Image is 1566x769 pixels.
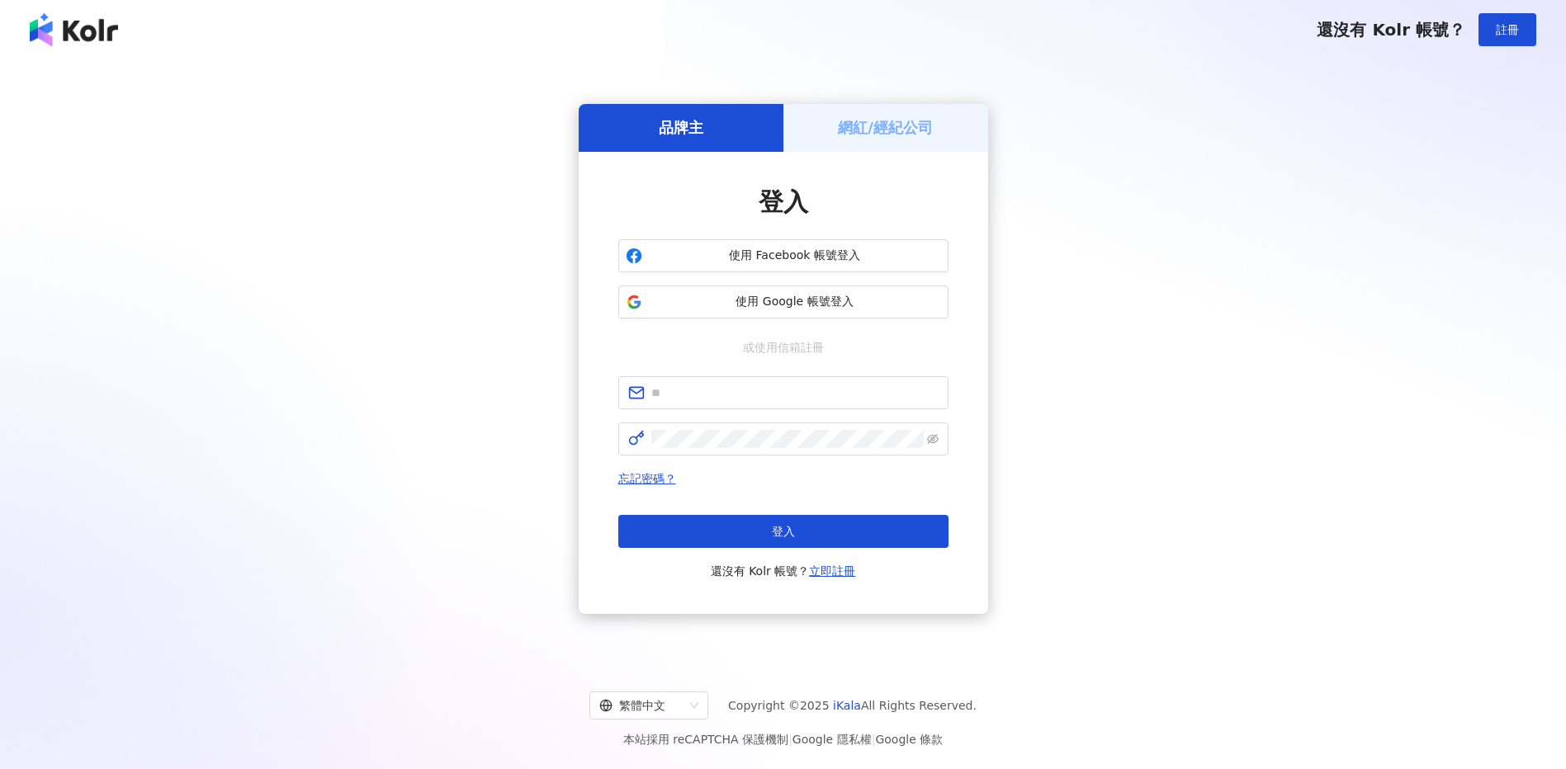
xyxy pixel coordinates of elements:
[875,733,943,746] a: Google 條款
[599,692,684,719] div: 繁體中文
[623,729,943,749] span: 本站採用 reCAPTCHA 保護機制
[927,433,939,445] span: eye-invisible
[711,561,856,581] span: 還沒有 Kolr 帳號？
[618,239,949,272] button: 使用 Facebook 帳號登入
[618,472,676,485] a: 忘記密碼？
[649,248,941,264] span: 使用 Facebook 帳號登入
[728,696,977,715] span: Copyright © 2025 All Rights Reserved.
[809,564,855,578] a: 立即註冊
[788,733,792,746] span: |
[731,338,835,356] span: 或使用信箱註冊
[618,515,949,548] button: 登入
[1317,20,1465,40] span: 還沒有 Kolr 帳號？
[872,733,876,746] span: |
[759,187,808,216] span: 登入
[838,117,933,138] h5: 網紅/經紀公司
[30,13,118,46] img: logo
[772,525,795,538] span: 登入
[1478,13,1536,46] button: 註冊
[659,117,703,138] h5: 品牌主
[618,285,949,318] button: 使用 Google 帳號登入
[1496,23,1519,36] span: 註冊
[649,294,941,310] span: 使用 Google 帳號登入
[833,699,861,712] a: iKala
[792,733,872,746] a: Google 隱私權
